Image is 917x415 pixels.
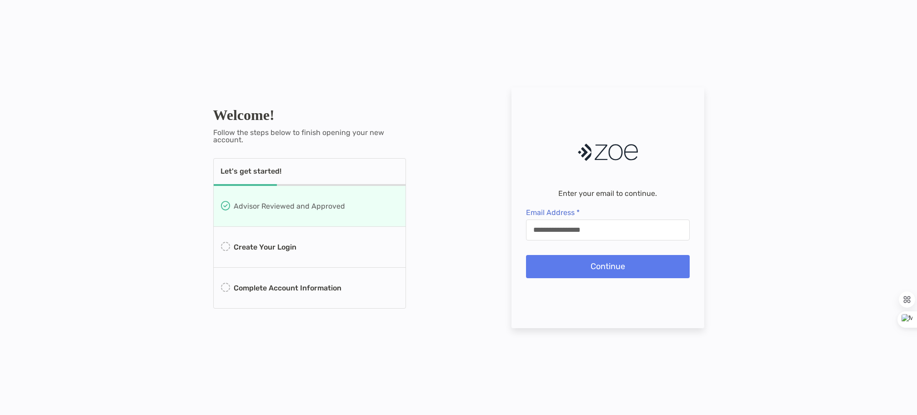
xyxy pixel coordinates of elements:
[526,208,690,217] span: Email Address *
[526,255,690,278] button: Continue
[234,282,341,294] p: Complete Account Information
[558,190,657,197] p: Enter your email to continue.
[220,168,281,175] p: Let's get started!
[234,241,296,253] p: Create Your Login
[234,200,345,212] p: Advisor Reviewed and Approved
[578,137,638,167] img: Company Logo
[213,129,406,144] p: Follow the steps below to finish opening your new account.
[213,107,406,124] h1: Welcome!
[526,226,689,234] input: Email Address *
